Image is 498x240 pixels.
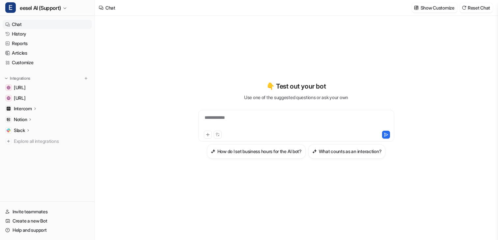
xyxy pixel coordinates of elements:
p: Integrations [10,76,30,81]
img: www.eesel.ai [7,96,11,100]
a: Help and support [3,226,92,235]
span: [URL] [14,95,26,101]
img: What counts as an interaction? [312,149,317,154]
p: 👇 Test out your bot [266,81,326,91]
button: Show Customize [412,3,457,13]
button: What counts as an interaction?What counts as an interaction? [308,144,386,159]
a: Chat [3,20,92,29]
img: customize [414,5,419,10]
div: Chat [105,4,115,11]
a: Articles [3,48,92,58]
a: Create a new Bot [3,216,92,226]
p: Use one of the suggested questions or ask your own [244,94,348,101]
a: docs.eesel.ai[URL] [3,83,92,92]
button: How do I set business hours for the AI bot?How do I set business hours for the AI bot? [207,144,306,159]
span: [URL] [14,84,26,91]
span: eesel AI (Support) [20,3,61,13]
p: Slack [14,127,25,134]
a: Invite teammates [3,207,92,216]
a: Explore all integrations [3,137,92,146]
h3: How do I set business hours for the AI bot? [217,148,302,155]
p: Show Customize [421,4,455,11]
img: expand menu [4,76,9,81]
img: reset [462,5,466,10]
span: Explore all integrations [14,136,89,147]
img: Notion [7,118,11,121]
img: Slack [7,128,11,132]
img: explore all integrations [5,138,12,145]
a: History [3,29,92,39]
img: docs.eesel.ai [7,86,11,90]
img: Intercom [7,107,11,111]
button: Integrations [3,75,32,82]
img: menu_add.svg [84,76,88,81]
img: How do I set business hours for the AI bot? [211,149,215,154]
span: E [5,2,16,13]
button: Reset Chat [460,3,493,13]
p: Notion [14,116,27,123]
h3: What counts as an interaction? [319,148,382,155]
a: www.eesel.ai[URL] [3,93,92,103]
a: Reports [3,39,92,48]
p: Intercom [14,105,32,112]
a: Customize [3,58,92,67]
